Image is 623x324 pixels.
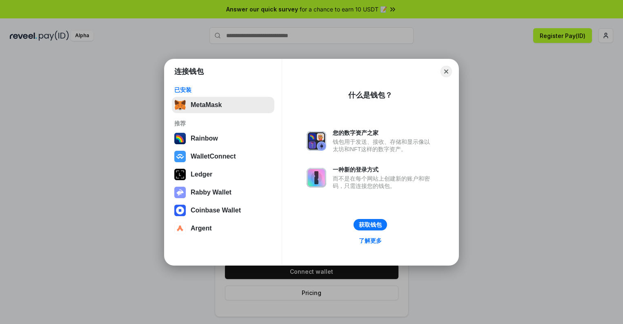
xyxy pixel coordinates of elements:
div: Ledger [191,171,212,178]
div: 推荐 [174,120,272,127]
button: Close [441,66,452,77]
button: Argent [172,220,274,237]
div: Coinbase Wallet [191,207,241,214]
img: svg+xml,%3Csvg%20width%3D%2228%22%20height%3D%2228%22%20viewBox%3D%220%200%2028%2028%22%20fill%3D... [174,223,186,234]
div: 钱包用于发送、接收、存储和显示像以太坊和NFT这样的数字资产。 [333,138,434,153]
div: 一种新的登录方式 [333,166,434,173]
img: svg+xml,%3Csvg%20fill%3D%22none%22%20height%3D%2233%22%20viewBox%3D%220%200%2035%2033%22%20width%... [174,99,186,111]
img: svg+xml,%3Csvg%20xmlns%3D%22http%3A%2F%2Fwww.w3.org%2F2000%2Fsvg%22%20fill%3D%22none%22%20viewBox... [174,187,186,198]
div: WalletConnect [191,153,236,160]
div: 获取钱包 [359,221,382,228]
div: Argent [191,225,212,232]
div: 了解更多 [359,237,382,244]
button: WalletConnect [172,148,274,165]
a: 了解更多 [354,235,387,246]
button: Rabby Wallet [172,184,274,201]
img: svg+xml,%3Csvg%20xmlns%3D%22http%3A%2F%2Fwww.w3.org%2F2000%2Fsvg%22%20fill%3D%22none%22%20viewBox... [307,168,326,188]
div: 什么是钱包？ [348,90,392,100]
button: Coinbase Wallet [172,202,274,219]
div: Rainbow [191,135,218,142]
img: svg+xml,%3Csvg%20width%3D%22120%22%20height%3D%22120%22%20viewBox%3D%220%200%20120%20120%22%20fil... [174,133,186,144]
img: svg+xml,%3Csvg%20width%3D%2228%22%20height%3D%2228%22%20viewBox%3D%220%200%2028%2028%22%20fill%3D... [174,205,186,216]
div: Rabby Wallet [191,189,231,196]
div: MetaMask [191,101,222,109]
div: 您的数字资产之家 [333,129,434,136]
div: 而不是在每个网站上创建新的账户和密码，只需连接您的钱包。 [333,175,434,190]
button: Ledger [172,166,274,183]
button: MetaMask [172,97,274,113]
img: svg+xml,%3Csvg%20width%3D%2228%22%20height%3D%2228%22%20viewBox%3D%220%200%2028%2028%22%20fill%3D... [174,151,186,162]
img: svg+xml,%3Csvg%20xmlns%3D%22http%3A%2F%2Fwww.w3.org%2F2000%2Fsvg%22%20fill%3D%22none%22%20viewBox... [307,131,326,151]
h1: 连接钱包 [174,67,204,76]
div: 已安装 [174,86,272,94]
img: svg+xml,%3Csvg%20xmlns%3D%22http%3A%2F%2Fwww.w3.org%2F2000%2Fsvg%22%20width%3D%2228%22%20height%3... [174,169,186,180]
button: Rainbow [172,130,274,147]
button: 获取钱包 [354,219,387,230]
